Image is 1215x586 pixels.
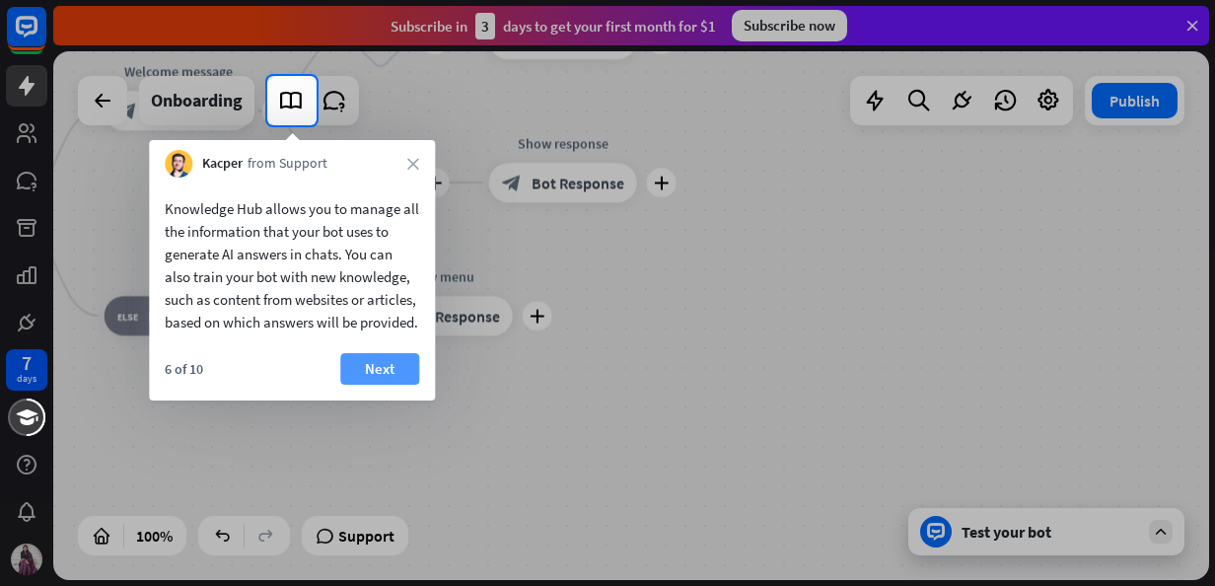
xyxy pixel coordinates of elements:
span: from Support [248,154,327,174]
div: Knowledge Hub allows you to manage all the information that your bot uses to generate AI answers ... [165,197,419,333]
button: Open LiveChat chat widget [16,8,75,67]
button: Next [340,353,419,385]
div: 6 of 10 [165,360,203,378]
span: Kacper [202,154,243,174]
i: close [407,158,419,170]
